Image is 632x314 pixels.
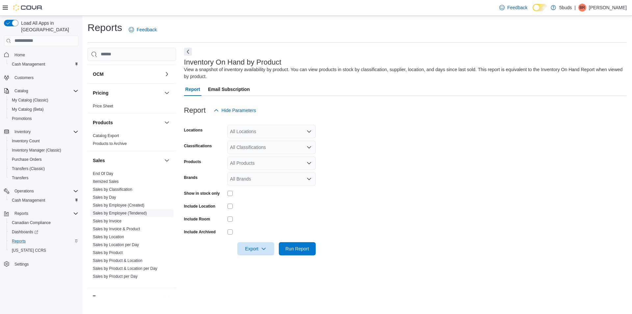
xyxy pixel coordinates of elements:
span: Promotions [9,115,78,123]
button: [US_STATE] CCRS [7,246,81,255]
span: Catalog [12,87,78,95]
button: Sales [93,157,162,164]
span: Settings [12,260,78,268]
span: Sales by Employee (Tendered) [93,211,147,216]
label: Include Archived [184,229,216,235]
button: Taxes [163,293,171,301]
button: Catalog [1,86,81,96]
label: Show in stock only [184,191,220,196]
span: Inventory Manager (Classic) [9,146,78,154]
span: Inventory Manager (Classic) [12,148,61,153]
span: Inventory [14,129,31,134]
span: Export [241,242,270,255]
span: Promotions [12,116,32,121]
h3: Inventory On Hand by Product [184,58,281,66]
span: Operations [14,188,34,194]
button: OCM [163,70,171,78]
span: BR [580,4,585,12]
span: Customers [12,73,78,82]
label: Include Room [184,216,210,222]
a: My Catalog (Classic) [9,96,51,104]
span: Customers [14,75,34,80]
span: Canadian Compliance [9,219,78,227]
a: Itemized Sales [93,179,119,184]
button: Hide Parameters [211,104,259,117]
a: Sales by Employee (Created) [93,203,145,208]
img: Cova [13,4,43,11]
button: Cash Management [7,196,81,205]
button: Canadian Compliance [7,218,81,227]
label: Locations [184,128,203,133]
button: Inventory [1,127,81,136]
h3: OCM [93,71,104,77]
span: Inventory Count [12,138,40,144]
button: Products [163,119,171,127]
button: Cash Management [7,60,81,69]
p: 5buds [559,4,572,12]
a: Sales by Day [93,195,116,200]
span: Reports [12,210,78,217]
a: Purchase Orders [9,156,44,163]
span: Run Report [285,245,309,252]
div: Brad Ross [578,4,586,12]
button: Transfers (Classic) [7,164,81,173]
a: Home [12,51,28,59]
a: Sales by Invoice [93,219,121,223]
a: Sales by Location [93,235,124,239]
span: Feedback [137,26,157,33]
button: My Catalog (Beta) [7,105,81,114]
button: Sales [163,157,171,164]
span: Transfers [9,174,78,182]
span: Reports [12,239,26,244]
span: Catalog [14,88,28,94]
span: Cash Management [12,62,45,67]
button: Customers [1,73,81,82]
div: View a snapshot of inventory availability by product. You can view products in stock by classific... [184,66,623,80]
span: Reports [14,211,28,216]
label: Include Location [184,204,215,209]
button: Purchase Orders [7,155,81,164]
a: Dashboards [9,228,41,236]
span: Transfers (Classic) [12,166,45,171]
p: | [574,4,576,12]
button: Taxes [93,294,162,300]
span: Sales by Invoice & Product [93,226,140,232]
button: Open list of options [306,145,312,150]
h1: Reports [88,21,122,34]
span: Sales by Employee (Created) [93,203,145,208]
button: Reports [1,209,81,218]
a: Sales by Product [93,250,123,255]
span: Email Subscription [208,83,250,96]
a: End Of Day [93,171,113,176]
button: Operations [1,186,81,196]
span: Sales by Product & Location per Day [93,266,157,271]
button: My Catalog (Classic) [7,96,81,105]
a: Sales by Location per Day [93,243,139,247]
span: Catalog Export [93,133,119,138]
button: Operations [12,187,37,195]
button: Transfers [7,173,81,183]
a: Products to Archive [93,141,127,146]
h3: Products [93,119,113,126]
label: Products [184,159,201,164]
button: Promotions [7,114,81,123]
a: Reports [9,237,28,245]
span: Purchase Orders [12,157,42,162]
button: OCM [93,71,162,77]
span: Washington CCRS [9,246,78,254]
a: [US_STATE] CCRS [9,246,49,254]
div: Sales [88,170,176,288]
span: Feedback [507,4,527,11]
button: Pricing [163,89,171,97]
label: Classifications [184,143,212,149]
label: Brands [184,175,197,180]
h3: Pricing [93,90,108,96]
a: Sales by Product & Location per Day [93,266,157,271]
button: Next [184,48,192,56]
a: Sales by Product & Location [93,258,143,263]
button: Inventory Count [7,136,81,146]
a: My Catalog (Beta) [9,105,46,113]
